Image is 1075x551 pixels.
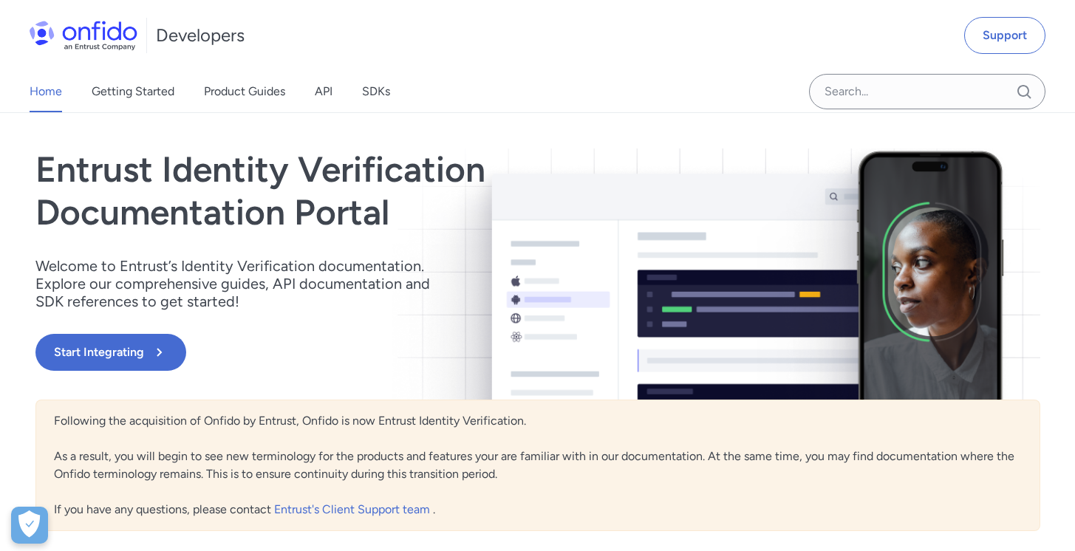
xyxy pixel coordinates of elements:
div: Cookie Preferences [11,507,48,544]
input: Onfido search input field [809,74,1045,109]
a: Getting Started [92,71,174,112]
button: Start Integrating [35,334,186,371]
h1: Entrust Identity Verification Documentation Portal [35,148,739,233]
a: Entrust's Client Support team [274,502,433,516]
button: Open Preferences [11,507,48,544]
img: Onfido Logo [30,21,137,50]
div: Following the acquisition of Onfido by Entrust, Onfido is now Entrust Identity Verification. As a... [35,400,1040,531]
a: Product Guides [204,71,285,112]
a: Home [30,71,62,112]
a: Start Integrating [35,334,739,371]
a: SDKs [362,71,390,112]
a: Support [964,17,1045,54]
h1: Developers [156,24,245,47]
a: API [315,71,332,112]
p: Welcome to Entrust’s Identity Verification documentation. Explore our comprehensive guides, API d... [35,257,449,310]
